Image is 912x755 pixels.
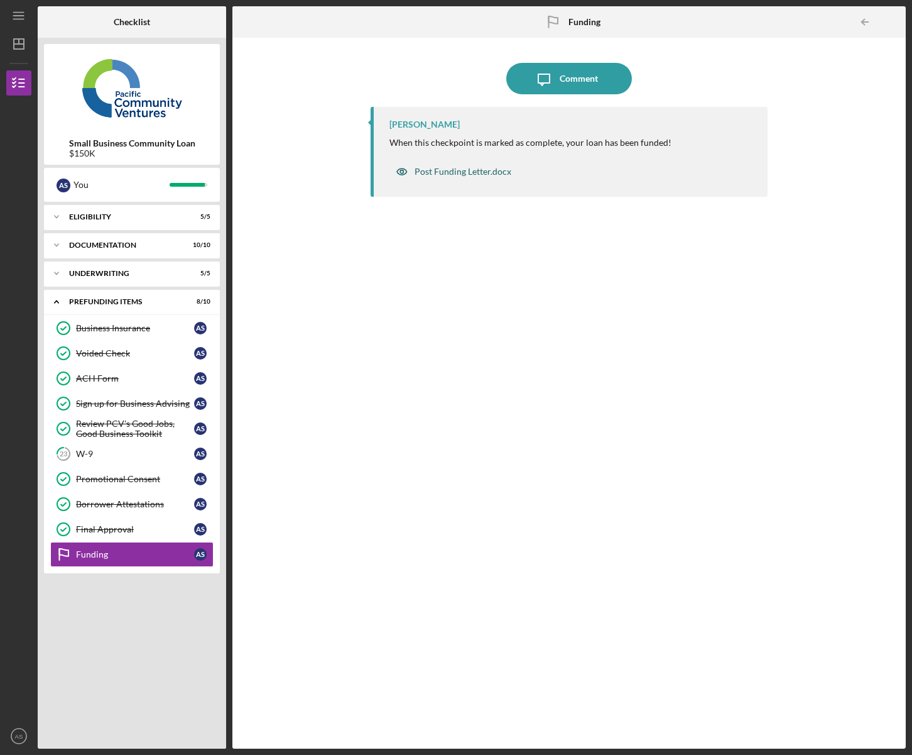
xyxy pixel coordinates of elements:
div: Final Approval [76,524,194,534]
div: Post Funding Letter.docx [415,167,511,177]
button: AS [6,724,31,749]
div: Borrower Attestations [76,499,194,509]
div: 5 / 5 [188,270,210,277]
div: ACH Form [76,373,194,383]
tspan: 23 [60,450,67,458]
div: Voided Check [76,348,194,358]
b: Funding [568,17,600,27]
img: Product logo [44,50,220,126]
div: Promotional Consent [76,474,194,484]
div: W-9 [76,449,194,459]
div: A S [194,498,207,510]
div: A S [194,473,207,485]
div: 8 / 10 [188,298,210,306]
div: A S [194,347,207,360]
a: FundingAS [50,542,214,567]
div: Prefunding Items [69,298,179,306]
a: Final ApprovalAS [50,517,214,542]
a: 23W-9AS [50,441,214,466]
div: A S [194,322,207,334]
b: Small Business Community Loan [69,138,195,148]
div: Sign up for Business Advising [76,399,194,409]
div: $150K [69,148,195,158]
a: Sign up for Business AdvisingAS [50,391,214,416]
b: Checklist [114,17,150,27]
a: Borrower AttestationsAS [50,492,214,517]
div: You [73,174,170,196]
div: [PERSON_NAME] [389,119,460,130]
button: Post Funding Letter.docx [389,159,518,184]
div: 5 / 5 [188,213,210,221]
div: Documentation [69,241,179,249]
div: 10 / 10 [188,241,210,249]
a: ACH FormAS [50,366,214,391]
div: Underwriting [69,270,179,277]
button: Comment [506,63,632,94]
div: A S [194,523,207,536]
div: A S [194,448,207,460]
a: Review PCV's Good Jobs, Good Business ToolkitAS [50,416,214,441]
div: Eligibility [69,213,179,221]
text: AS [15,733,23,740]
a: Voided CheckAS [50,341,214,366]
div: A S [194,422,207,435]
div: A S [194,548,207,561]
div: A S [57,179,70,192]
a: Business InsuranceAS [50,316,214,341]
div: A S [194,397,207,410]
div: Comment [560,63,598,94]
div: Review PCV's Good Jobs, Good Business Toolkit [76,419,194,439]
div: A S [194,372,207,385]
p: When this checkpoint is marked as complete, your loan has been funded! [389,136,671,150]
a: Promotional ConsentAS [50,466,214,492]
div: Business Insurance [76,323,194,333]
div: Funding [76,549,194,559]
